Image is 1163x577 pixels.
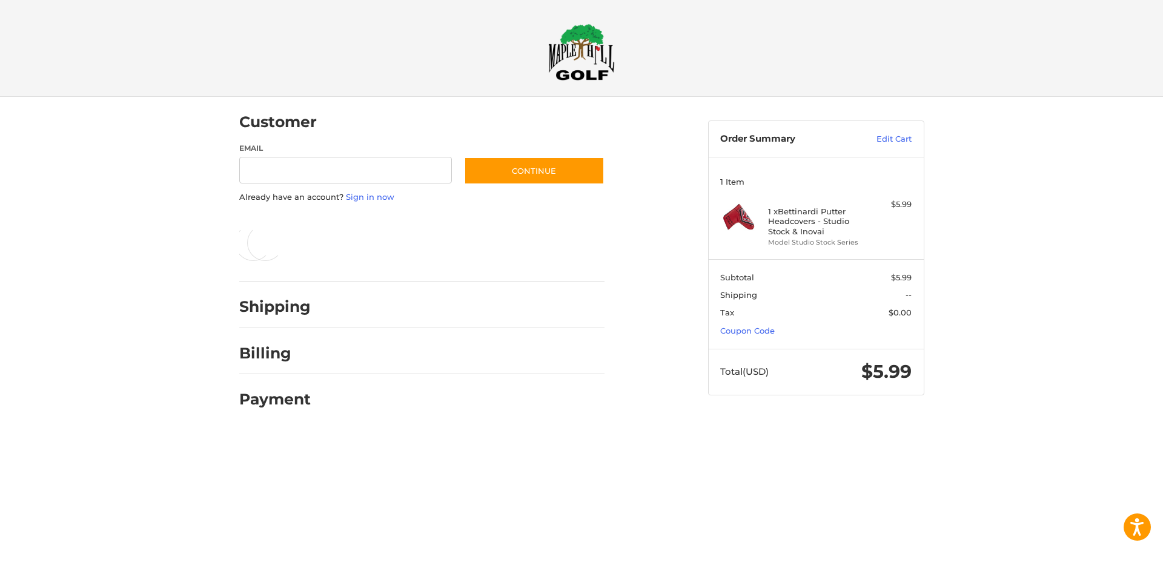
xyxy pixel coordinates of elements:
[548,24,615,81] img: Maple Hill Golf
[720,366,769,377] span: Total (USD)
[864,199,912,211] div: $5.99
[346,192,394,202] a: Sign in now
[239,113,317,131] h2: Customer
[720,326,775,335] a: Coupon Code
[891,272,912,282] span: $5.99
[850,133,912,145] a: Edit Cart
[720,290,757,300] span: Shipping
[906,290,912,300] span: --
[768,237,861,248] li: Model Studio Stock Series
[464,157,605,185] button: Continue
[239,344,310,363] h2: Billing
[239,297,311,316] h2: Shipping
[239,191,605,203] p: Already have an account?
[861,360,912,383] span: $5.99
[720,133,850,145] h3: Order Summary
[889,308,912,317] span: $0.00
[720,177,912,186] h3: 1 Item
[720,272,754,282] span: Subtotal
[768,206,861,236] h4: 1 x Bettinardi Putter Headcovers - Studio Stock & Inovai
[720,308,734,317] span: Tax
[239,143,452,154] label: Email
[239,390,311,409] h2: Payment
